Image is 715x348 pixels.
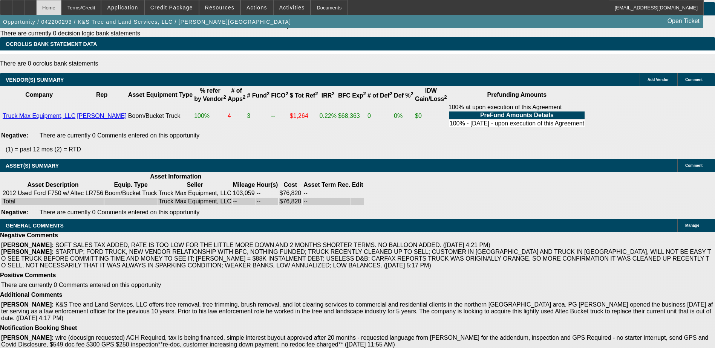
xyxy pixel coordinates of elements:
[271,92,288,99] b: FICO
[487,92,547,98] b: Prefunding Amounts
[194,87,226,102] b: % refer by Vendor
[1,132,28,139] b: Negative:
[243,94,245,100] sup: 2
[96,92,107,98] b: Rep
[1,249,54,255] b: [PERSON_NAME]:
[685,78,703,82] span: Comment
[444,94,447,100] sup: 2
[150,173,201,180] b: Asset Information
[104,189,158,197] td: Boom/Bucket Truck
[1,334,709,348] span: wire (docusign requested) ACH Required, tax is being financed, simple interest buyout approved af...
[233,198,256,205] td: --
[233,182,255,188] b: Mileage
[1,249,711,269] span: STARTUP; FORD TRUCK, NEW VENDOR RELATIONSHIP WITH BFC, NOTHING FUNDED; TRUCK RECENTLY CLEANED UP ...
[303,181,351,189] th: Asset Term Recommendation
[411,91,413,96] sup: 2
[279,198,302,205] td: $76,820
[1,301,54,308] b: [PERSON_NAME]:
[394,92,413,99] b: Def %
[390,91,392,96] sup: 2
[279,5,305,11] span: Activities
[685,163,703,168] span: Comment
[40,209,199,215] span: There are currently 0 Comments entered on this opportunity
[367,92,392,99] b: # of Def
[194,104,227,128] td: 100%
[367,104,393,128] td: 0
[256,189,279,197] td: --
[6,146,715,153] p: (1) = past 12 mos (2) = RTD
[1,209,28,215] b: Negative:
[685,223,699,227] span: Manage
[303,189,351,197] td: --
[128,104,193,128] td: Boom/Bucket Truck
[101,0,144,15] button: Application
[246,104,270,128] td: 3
[279,189,302,197] td: $76,820
[480,112,554,118] b: PreFund Amounts Details
[6,163,59,169] span: ASSET(S) SUMMARY
[40,132,199,139] span: There are currently 0 Comments entered on this opportunity
[393,104,414,128] td: 0%
[289,104,318,128] td: $1,264
[205,5,234,11] span: Resources
[449,120,585,127] td: 100% - [DATE] - upon execution of this Agreement
[27,182,78,188] b: Asset Description
[415,104,447,128] td: $0
[1,334,54,341] b: [PERSON_NAME]:
[1,301,713,321] span: K&S Tree and Land Services, LLC offers tree removal, tree trimming, brush removal, and lot cleari...
[290,92,318,99] b: $ Tot Ref
[55,242,490,248] span: SOFT SALES TAX ADDED, RATE IS TOO LOW FOR THE LITTLE MORE DOWN AND 2 MONTHS SHORTER TERMS. NO BAL...
[415,87,447,102] b: IDW Gain/Loss
[25,92,53,98] b: Company
[1,242,54,248] b: [PERSON_NAME]:
[199,0,240,15] button: Resources
[315,91,318,96] sup: 2
[1,282,161,288] span: There are currently 0 Comments entered on this opportunity
[246,5,267,11] span: Actions
[332,91,334,96] sup: 2
[145,0,199,15] button: Credit Package
[104,181,158,189] th: Equip. Type
[150,5,193,11] span: Credit Package
[3,113,75,119] a: Truck Max Equipment, LLC
[247,92,269,99] b: # Fund
[224,94,226,100] sup: 2
[322,92,335,99] b: IRR
[257,182,278,188] b: Hour(s)
[267,91,269,96] sup: 2
[187,182,203,188] b: Seller
[338,92,366,99] b: BFC Exp
[271,104,289,128] td: --
[284,182,297,188] b: Cost
[3,190,103,197] div: 2012 Used Ford F750 w/ Altec LR756
[449,104,585,128] div: 100% at upon execution of this Agreement
[338,104,366,128] td: $68,363
[285,91,288,96] sup: 2
[664,15,703,27] a: Open Ticket
[303,198,351,205] td: --
[6,223,64,229] span: GENERAL COMMENTS
[128,92,193,98] b: Asset Equipment Type
[77,113,127,119] a: [PERSON_NAME]
[158,198,232,205] td: Truck Max Equipment, LLC
[3,198,103,205] div: Total
[6,41,97,47] span: OCROLUS BANK STATEMENT DATA
[256,198,279,205] td: --
[648,78,669,82] span: Add Vendor
[303,182,350,188] b: Asset Term Rec.
[228,87,245,102] b: # of Apps
[107,5,138,11] span: Application
[351,181,363,189] th: Edit
[227,104,246,128] td: 4
[241,0,273,15] button: Actions
[158,189,232,197] td: Truck Max Equipment, LLC
[319,104,337,128] td: 0.22%
[3,19,291,25] span: Opportunity / 042200293 / K&S Tree and Land Services, LLC / [PERSON_NAME][GEOGRAPHIC_DATA]
[274,0,311,15] button: Activities
[6,77,64,83] span: VENDOR(S) SUMMARY
[233,189,256,197] td: 103,059
[363,91,366,96] sup: 2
